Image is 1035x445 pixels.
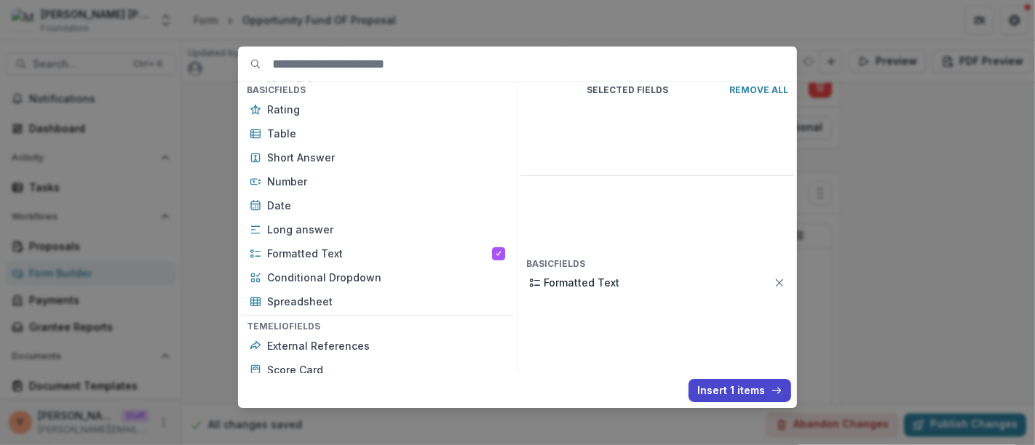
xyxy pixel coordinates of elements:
p: Number [267,174,505,189]
p: Formatted Text [267,246,492,261]
h4: Basic Fields [520,256,794,272]
button: Insert 1 items [689,379,791,402]
p: Long answer [267,222,505,237]
p: Short Answer [267,150,505,165]
h4: Temelio Fields [241,318,514,334]
p: Remove All [729,85,788,95]
p: Spreadsheet [267,294,505,309]
p: External References [267,338,505,353]
p: Date [267,198,505,213]
p: Conditional Dropdown [267,270,505,285]
p: Selected Fields [526,85,729,95]
p: Rating [267,102,505,117]
p: Score Card [267,362,505,377]
p: Table [267,126,505,141]
h4: Basic Fields [241,82,514,98]
p: Formatted Text [544,275,774,290]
